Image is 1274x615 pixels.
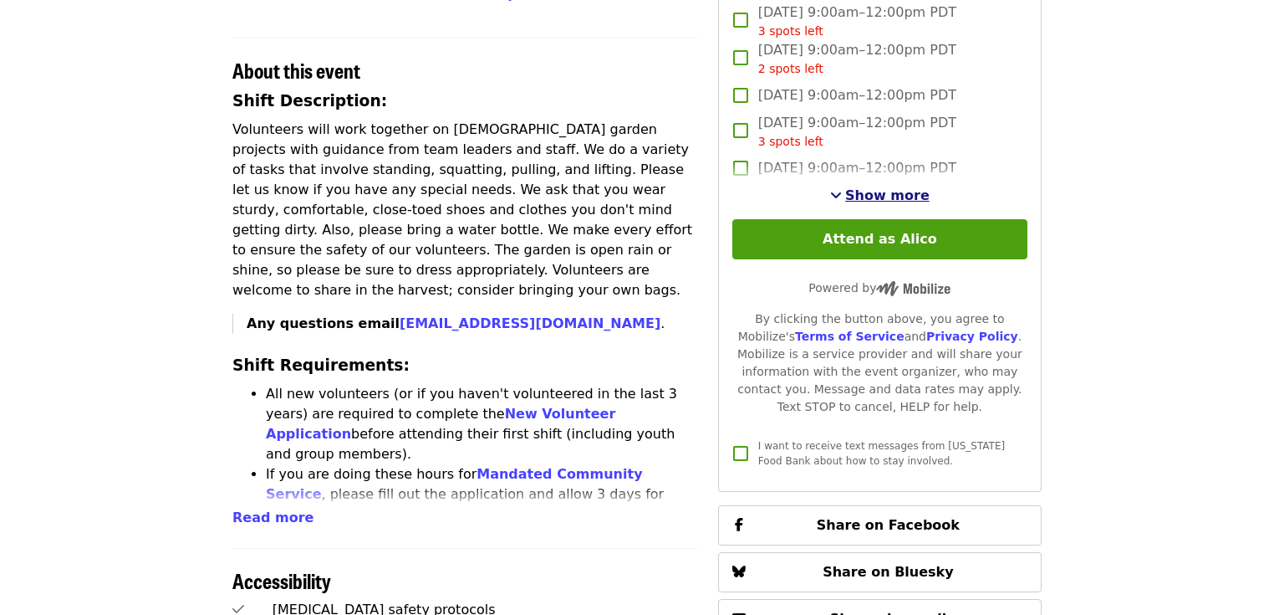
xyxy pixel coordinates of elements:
p: . [247,314,698,334]
button: Read more [232,508,313,528]
span: Share on Facebook [817,517,960,533]
span: [DATE] 9:00am–12:00pm PDT [758,113,956,151]
div: By clicking the button above, you agree to Mobilize's and . Mobilize is a service provider and wi... [732,310,1027,416]
span: Share on Bluesky [823,564,954,580]
span: 3 spots left [758,135,823,148]
span: Powered by [808,281,950,295]
a: Mandated Community Service [266,466,643,502]
button: Share on Bluesky [718,552,1042,592]
strong: Any questions email [247,315,660,331]
a: [EMAIL_ADDRESS][DOMAIN_NAME] [400,315,660,331]
span: 3 spots left [758,24,823,38]
li: If you are doing these hours for , please fill out the application and allow 3 days for approval.... [266,464,698,545]
span: Show more [845,187,930,203]
a: Privacy Policy [926,330,1018,343]
li: All new volunteers (or if you haven't volunteered in the last 3 years) are required to complete t... [266,384,698,464]
button: See more timeslots [830,186,930,206]
span: Read more [232,510,313,525]
a: Terms of Service [795,330,905,343]
span: 2 spots left [758,62,823,75]
strong: Shift Description: [232,92,387,110]
button: Share on Facebook [718,505,1042,546]
span: About this event [232,55,360,85]
p: Volunteers will work together on [DEMOGRAPHIC_DATA] garden projects with guidance from team leade... [232,120,698,300]
span: I want to receive text messages from [US_STATE] Food Bank about how to stay involved. [758,440,1005,467]
img: Powered by Mobilize [876,281,950,296]
span: [DATE] 9:00am–12:00pm PDT [758,40,956,78]
span: [DATE] 9:00am–12:00pm PDT [758,85,956,105]
span: Accessibility [232,566,331,595]
span: [DATE] 9:00am–12:00pm PDT [758,3,956,40]
strong: Shift Requirements: [232,356,410,374]
span: [DATE] 9:00am–12:00pm PDT [758,158,956,178]
button: Attend as Alico [732,219,1027,259]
